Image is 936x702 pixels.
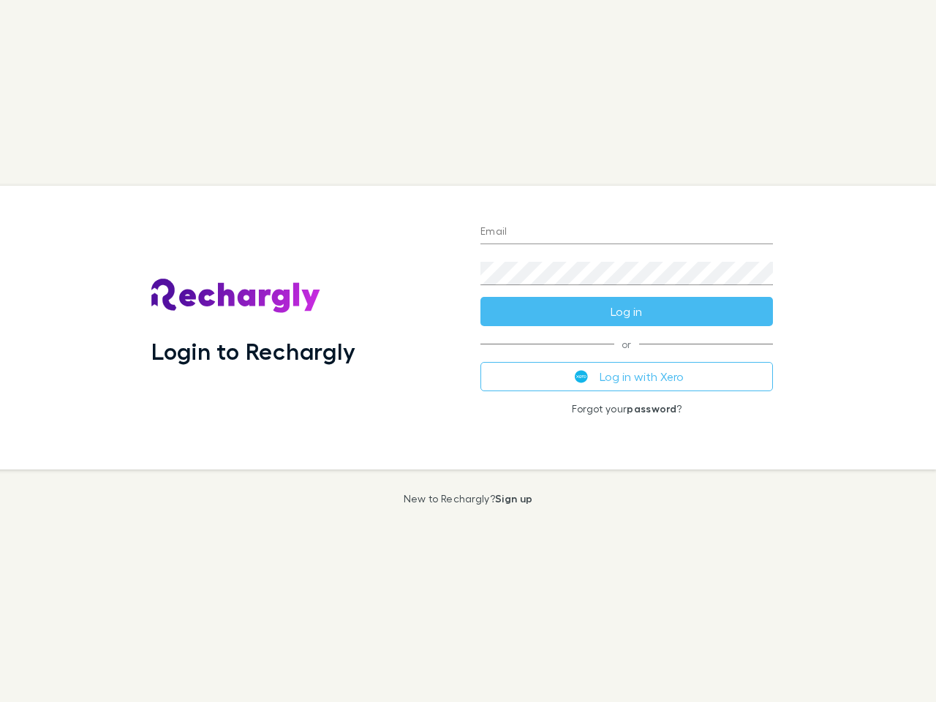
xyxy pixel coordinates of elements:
a: Sign up [495,492,532,505]
img: Xero's logo [575,370,588,383]
h1: Login to Rechargly [151,337,355,365]
button: Log in [480,297,773,326]
p: Forgot your ? [480,403,773,415]
img: Rechargly's Logo [151,279,321,314]
p: New to Rechargly? [404,493,533,505]
button: Log in with Xero [480,362,773,391]
a: password [627,402,676,415]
